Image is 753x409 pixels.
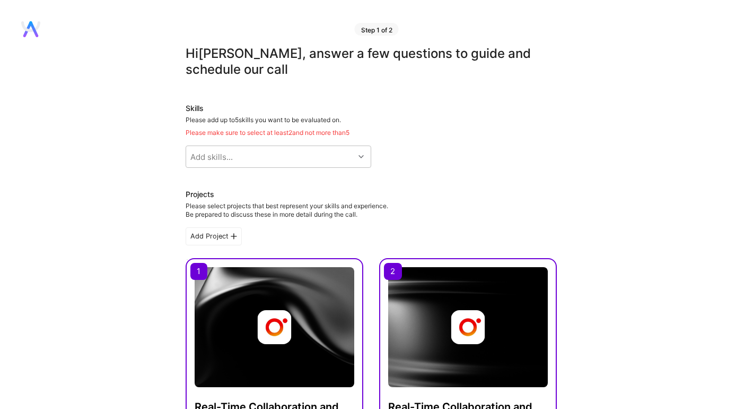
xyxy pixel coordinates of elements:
img: Company logo [258,310,292,344]
i: icon PlusBlackFlat [231,233,237,240]
div: Hi [PERSON_NAME] , answer a few questions to guide and schedule our call [186,46,557,78]
div: Skills [186,103,557,114]
div: Projects [186,189,214,200]
div: Please select projects that best represent your skills and experience. Be prepared to discuss the... [186,202,388,219]
div: Step 1 of 2 [355,23,399,36]
div: Please make sure to select at least 2 and not more than 5 [186,129,557,137]
img: Company logo [451,310,485,344]
div: Add skills... [190,151,233,163]
img: cover [195,267,354,387]
div: Add Project [186,227,242,245]
img: cover [388,267,548,387]
div: Please add up to 5 skills you want to be evaluated on. [186,116,557,137]
i: icon Chevron [358,154,364,159]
